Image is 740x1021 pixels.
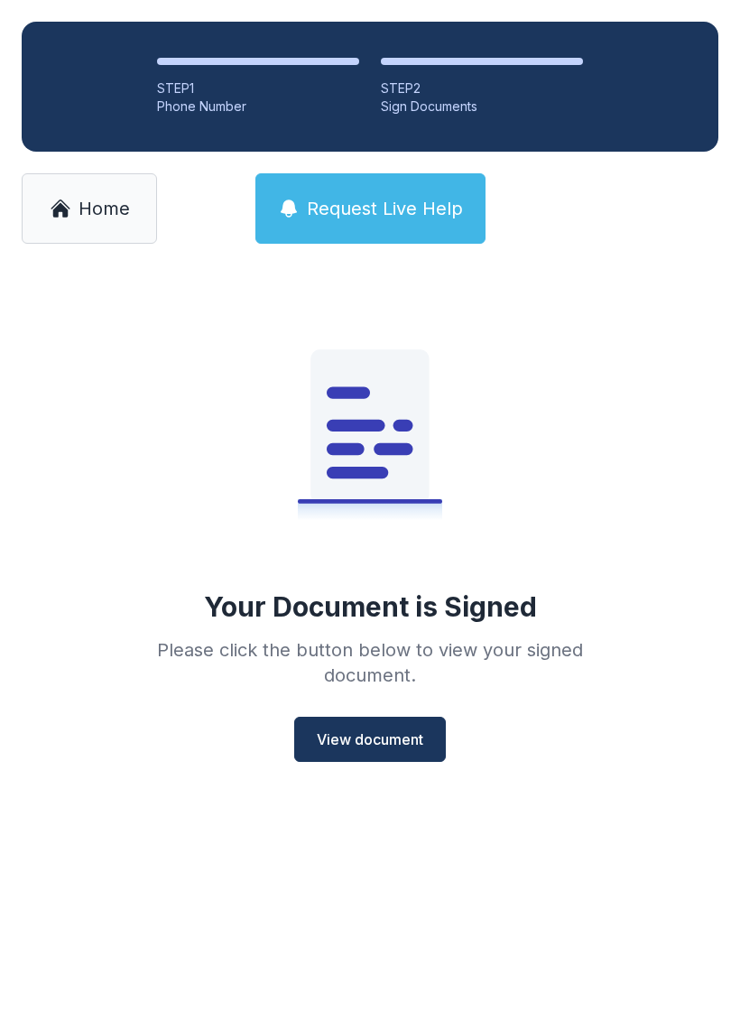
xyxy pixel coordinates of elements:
[381,79,583,97] div: STEP 2
[204,590,537,623] div: Your Document is Signed
[381,97,583,116] div: Sign Documents
[157,97,359,116] div: Phone Number
[307,196,463,221] span: Request Live Help
[110,637,630,688] div: Please click the button below to view your signed document.
[317,729,423,750] span: View document
[157,79,359,97] div: STEP 1
[79,196,130,221] span: Home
